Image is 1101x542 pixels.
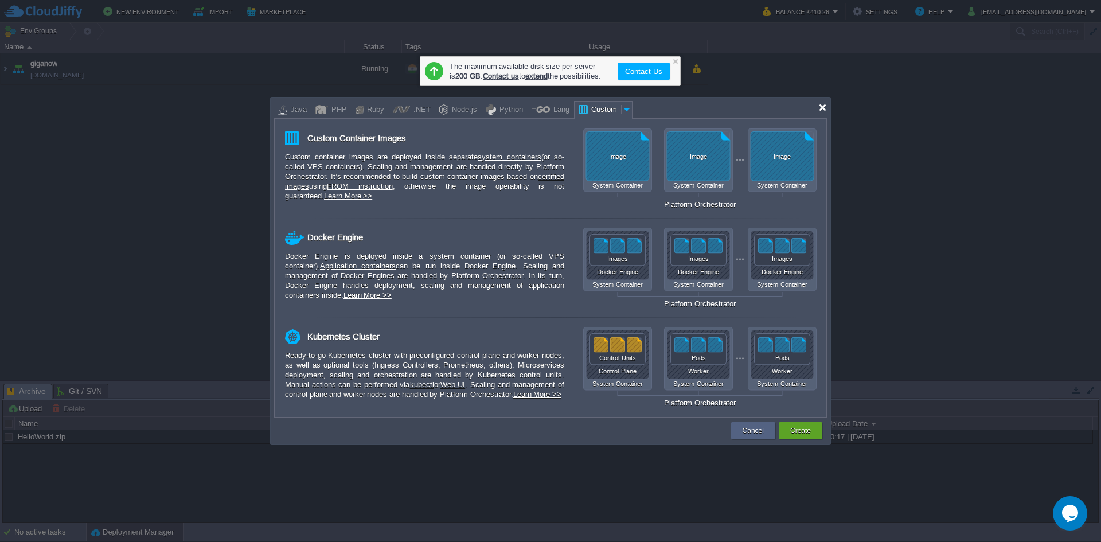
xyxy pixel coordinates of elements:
[751,153,814,160] div: Image
[664,380,733,387] div: System Container
[667,153,730,160] div: Image
[450,61,611,81] div: The maximum available disk size per server is . to the possibilities.
[670,354,727,361] div: Pods
[589,255,646,262] div: Images
[285,131,299,145] img: custom-icon.svg
[583,182,652,189] div: System Container
[664,182,733,189] div: System Container
[622,64,666,78] button: Contact Us
[550,102,569,119] div: Lang
[1053,496,1090,531] iframe: chat widget
[455,72,481,80] b: 200 GB
[589,354,646,361] div: Control Units
[754,354,810,361] div: Pods
[667,268,730,275] div: Docker Engine
[287,102,307,119] div: Java
[324,192,372,200] a: Learn More >>
[583,399,817,407] div: Platform Orchestrator
[583,200,817,209] div: Platform Orchestrator
[748,182,817,189] div: System Container
[440,380,466,389] a: Web UI
[307,327,380,346] div: Kubernetes Cluster
[664,281,733,288] div: System Container
[754,255,810,262] div: Images
[410,102,431,119] div: .NET
[410,380,434,389] a: kubectl
[285,329,300,344] img: kubernetes-icon.svg
[751,268,814,275] div: Docker Engine
[586,268,649,275] div: Docker Engine
[583,299,817,308] div: Platform Orchestrator
[327,182,393,190] a: FROM instruction
[483,72,519,80] a: Contact us
[364,102,384,119] div: Ruby
[790,425,811,436] button: Create
[343,291,392,299] a: Learn More >>
[525,72,548,80] a: extend
[748,281,817,288] div: System Container
[285,231,304,245] img: docker-icon.svg
[586,368,649,375] div: Control Plane
[307,128,406,148] div: Custom Container Images
[478,153,541,161] a: system containers
[496,102,523,119] div: Python
[285,251,564,300] div: Docker Engine is deployed inside a system container (or so-called VPS container). can be run insi...
[285,152,564,201] div: Custom container images are deployed inside separate (or so-called VPS containers). Scaling and m...
[513,390,561,399] a: Learn More >>
[586,153,649,160] div: Image
[328,102,347,119] div: PHP
[307,228,363,247] div: Docker Engine
[670,255,727,262] div: Images
[583,281,652,288] div: System Container
[588,102,621,119] div: Custom
[583,380,652,387] div: System Container
[743,425,764,436] button: Cancel
[320,262,396,270] a: Application containers
[448,102,477,119] div: Node.js
[748,380,817,387] div: System Container
[751,368,814,375] div: Worker
[285,350,564,399] div: Ready-to-go Kubernetes cluster with preconfigured control plane and worker nodes, as well as opti...
[667,368,730,375] div: Worker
